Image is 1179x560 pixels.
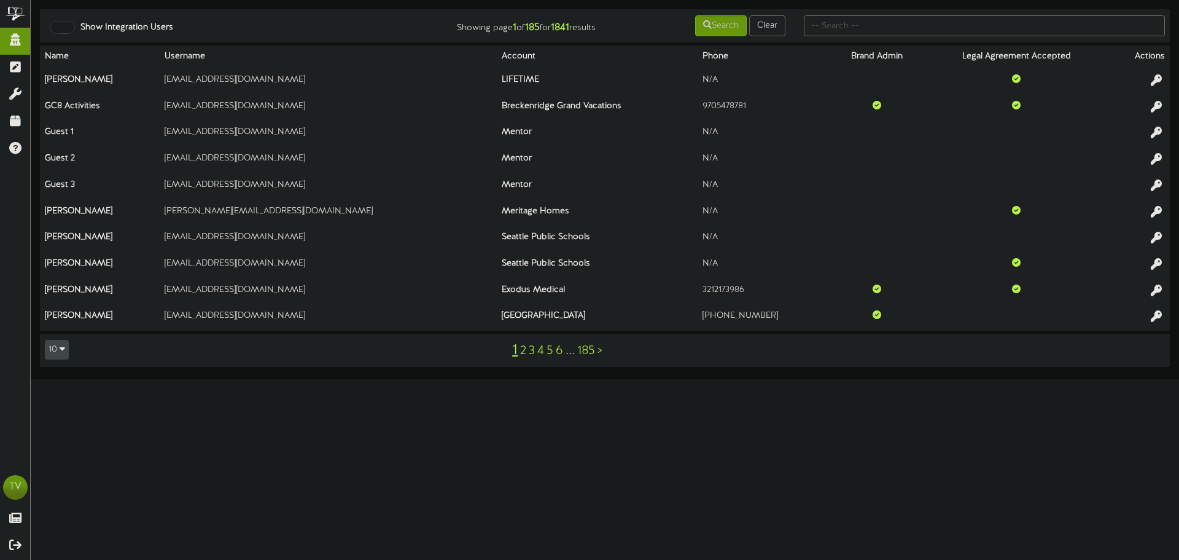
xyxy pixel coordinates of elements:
[698,200,830,226] td: N/A
[925,45,1108,68] th: Legal Agreement Accepted
[804,15,1165,36] input: -- Search --
[547,344,553,358] a: 5
[40,200,160,226] th: [PERSON_NAME]
[160,95,497,121] td: [EMAIL_ADDRESS][DOMAIN_NAME]
[698,173,830,200] td: N/A
[71,22,173,34] label: Show Integration Users
[513,22,516,33] strong: 1
[698,68,830,95] td: N/A
[40,173,160,200] th: Guest 3
[40,226,160,253] th: [PERSON_NAME]
[830,45,925,68] th: Brand Admin
[497,95,698,121] th: Breckenridge Grand Vacations
[40,252,160,278] th: [PERSON_NAME]
[160,200,497,226] td: [PERSON_NAME][EMAIL_ADDRESS][DOMAIN_NAME]
[577,344,595,358] a: 185
[160,252,497,278] td: [EMAIL_ADDRESS][DOMAIN_NAME]
[566,344,575,358] a: ...
[597,344,602,358] a: >
[160,45,497,68] th: Username
[3,475,28,500] div: TV
[525,22,540,33] strong: 185
[40,121,160,148] th: Guest 1
[45,340,69,360] button: 10
[556,344,563,358] a: 6
[160,305,497,331] td: [EMAIL_ADDRESS][DOMAIN_NAME]
[160,148,497,174] td: [EMAIL_ADDRESS][DOMAIN_NAME]
[698,95,830,121] td: 9705478781
[497,226,698,253] th: Seattle Public Schools
[497,252,698,278] th: Seattle Public Schools
[160,226,497,253] td: [EMAIL_ADDRESS][DOMAIN_NAME]
[551,22,569,33] strong: 1841
[160,278,497,305] td: [EMAIL_ADDRESS][DOMAIN_NAME]
[698,148,830,174] td: N/A
[415,14,605,35] div: Showing page of for results
[497,68,698,95] th: LIFETIME
[698,278,830,305] td: 3212173986
[497,278,698,305] th: Exodus Medical
[698,305,830,331] td: [PHONE_NUMBER]
[160,68,497,95] td: [EMAIL_ADDRESS][DOMAIN_NAME]
[497,200,698,226] th: Meritage Homes
[160,121,497,148] td: [EMAIL_ADDRESS][DOMAIN_NAME]
[40,305,160,331] th: [PERSON_NAME]
[749,15,785,36] button: Clear
[497,305,698,331] th: [GEOGRAPHIC_DATA]
[497,173,698,200] th: Mentor
[512,342,518,358] a: 1
[497,45,698,68] th: Account
[698,252,830,278] td: N/A
[698,226,830,253] td: N/A
[695,15,747,36] button: Search
[698,45,830,68] th: Phone
[1108,45,1170,68] th: Actions
[497,121,698,148] th: Mentor
[40,68,160,95] th: [PERSON_NAME]
[698,121,830,148] td: N/A
[160,173,497,200] td: [EMAIL_ADDRESS][DOMAIN_NAME]
[40,95,160,121] th: GC8 Activities
[529,344,535,358] a: 3
[497,148,698,174] th: Mentor
[40,45,160,68] th: Name
[520,344,526,358] a: 2
[40,148,160,174] th: Guest 2
[537,344,544,358] a: 4
[40,278,160,305] th: [PERSON_NAME]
